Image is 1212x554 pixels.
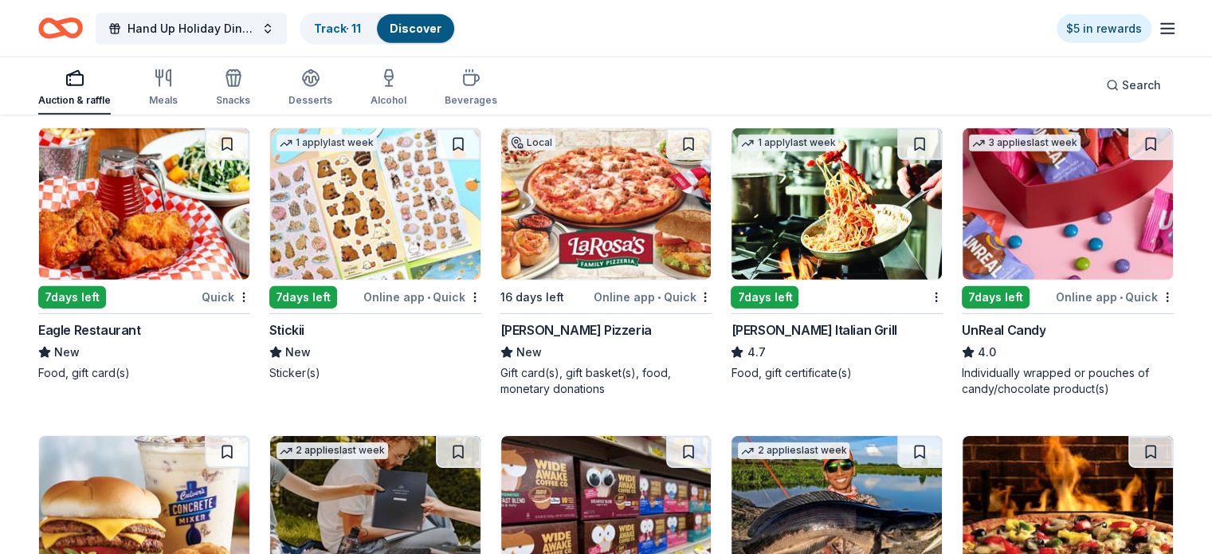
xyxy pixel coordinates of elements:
[38,94,111,107] div: Auction & raffle
[314,22,361,35] a: Track· 11
[300,13,456,45] button: Track· 11Discover
[731,320,896,340] div: [PERSON_NAME] Italian Grill
[54,343,80,362] span: New
[38,10,83,47] a: Home
[288,62,332,115] button: Desserts
[277,442,388,459] div: 2 applies last week
[1057,14,1151,43] a: $5 in rewards
[738,442,849,459] div: 2 applies last week
[500,288,564,307] div: 16 days left
[969,135,1081,151] div: 3 applies last week
[516,343,542,362] span: New
[149,94,178,107] div: Meals
[363,287,481,307] div: Online app Quick
[277,135,377,151] div: 1 apply last week
[269,365,481,381] div: Sticker(s)
[500,128,712,397] a: Image for LaRosa's Pizzeria Local16 days leftOnline app•Quick[PERSON_NAME] PizzeriaNewGift card(s...
[1093,69,1174,101] button: Search
[962,365,1174,397] div: Individually wrapped or pouches of candy/chocolate product(s)
[149,62,178,115] button: Meals
[445,62,497,115] button: Beverages
[288,94,332,107] div: Desserts
[371,94,406,107] div: Alcohol
[962,320,1045,340] div: UnReal Candy
[216,94,250,107] div: Snacks
[38,320,141,340] div: Eagle Restaurant
[127,19,255,38] span: Hand Up Holiday Dinner and Auction
[38,62,111,115] button: Auction & raffle
[202,287,250,307] div: Quick
[269,286,337,308] div: 7 days left
[738,135,838,151] div: 1 apply last week
[978,343,996,362] span: 4.0
[38,286,106,308] div: 7 days left
[594,287,712,307] div: Online app Quick
[500,320,652,340] div: [PERSON_NAME] Pizzeria
[269,128,481,381] a: Image for Stickii1 applylast week7days leftOnline app•QuickStickiiNewSticker(s)
[963,128,1173,280] img: Image for UnReal Candy
[96,13,287,45] button: Hand Up Holiday Dinner and Auction
[390,22,441,35] a: Discover
[445,94,497,107] div: Beverages
[1120,291,1123,304] span: •
[501,128,712,280] img: Image for LaRosa's Pizzeria
[731,365,943,381] div: Food, gift certificate(s)
[38,128,250,381] a: Image for Eagle Restaurant7days leftQuickEagle RestaurantNewFood, gift card(s)
[371,62,406,115] button: Alcohol
[427,291,430,304] span: •
[962,128,1174,397] a: Image for UnReal Candy3 applieslast week7days leftOnline app•QuickUnReal Candy4.0Individually wra...
[1056,287,1174,307] div: Online app Quick
[285,343,311,362] span: New
[1122,76,1161,95] span: Search
[216,62,250,115] button: Snacks
[962,286,1030,308] div: 7 days left
[731,128,943,381] a: Image for Carrabba's Italian Grill1 applylast week7days left[PERSON_NAME] Italian Grill4.7Food, g...
[732,128,942,280] img: Image for Carrabba's Italian Grill
[269,320,304,340] div: Stickii
[270,128,480,280] img: Image for Stickii
[500,365,712,397] div: Gift card(s), gift basket(s), food, monetary donations
[508,135,555,151] div: Local
[657,291,661,304] span: •
[747,343,765,362] span: 4.7
[38,365,250,381] div: Food, gift card(s)
[39,128,249,280] img: Image for Eagle Restaurant
[731,286,798,308] div: 7 days left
